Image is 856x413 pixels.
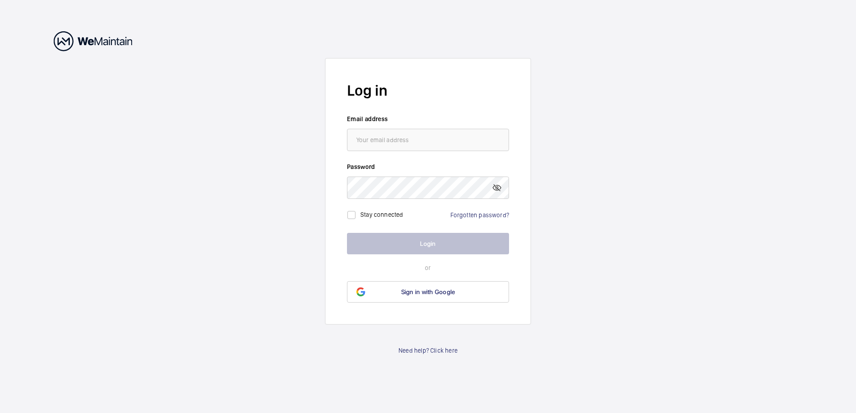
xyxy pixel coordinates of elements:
[347,233,509,254] button: Login
[347,114,509,123] label: Email address
[401,288,455,295] span: Sign in with Google
[360,211,403,218] label: Stay connected
[347,263,509,272] p: or
[398,346,458,355] a: Need help? Click here
[347,80,509,101] h2: Log in
[347,162,509,171] label: Password
[450,211,509,219] a: Forgotten password?
[347,129,509,151] input: Your email address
